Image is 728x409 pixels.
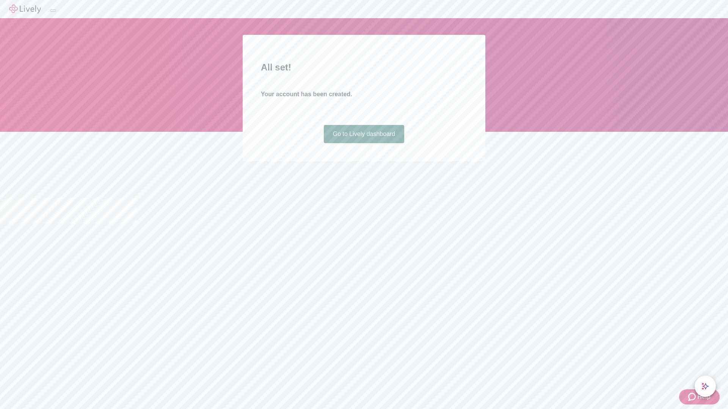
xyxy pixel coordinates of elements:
[50,9,56,12] button: Log out
[679,389,720,404] button: Zendesk support iconHelp
[695,376,716,397] button: chat
[701,382,709,390] svg: Lively AI Assistant
[688,392,697,401] svg: Zendesk support icon
[261,90,467,99] h4: Your account has been created.
[9,5,41,14] img: Lively
[324,125,405,143] a: Go to Lively dashboard
[261,61,467,74] h2: All set!
[697,392,711,401] span: Help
